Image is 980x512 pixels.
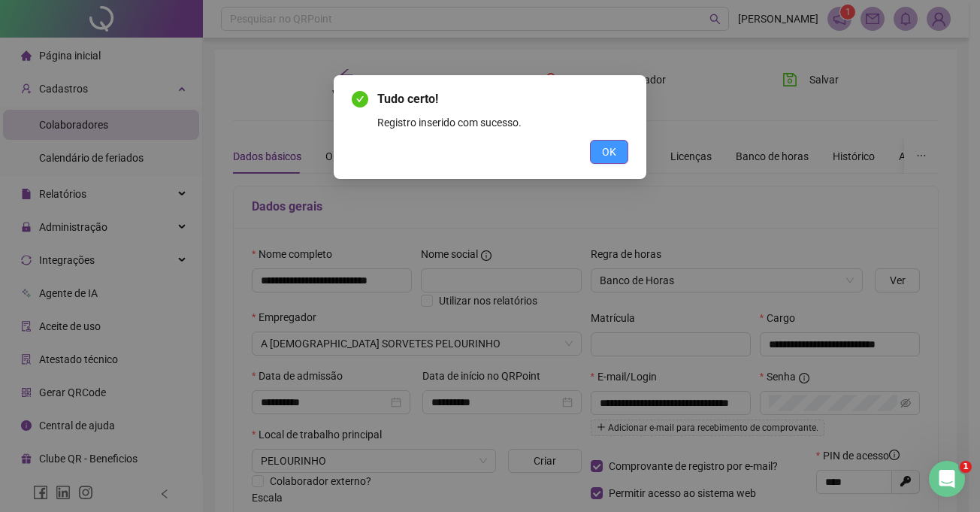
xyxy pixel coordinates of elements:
[377,92,438,106] span: Tudo certo!
[602,144,616,160] span: OK
[929,461,965,497] iframe: Intercom live chat
[352,91,368,108] span: check-circle
[960,461,972,473] span: 1
[377,117,522,129] span: Registro inserido com sucesso.
[590,140,628,164] button: OK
